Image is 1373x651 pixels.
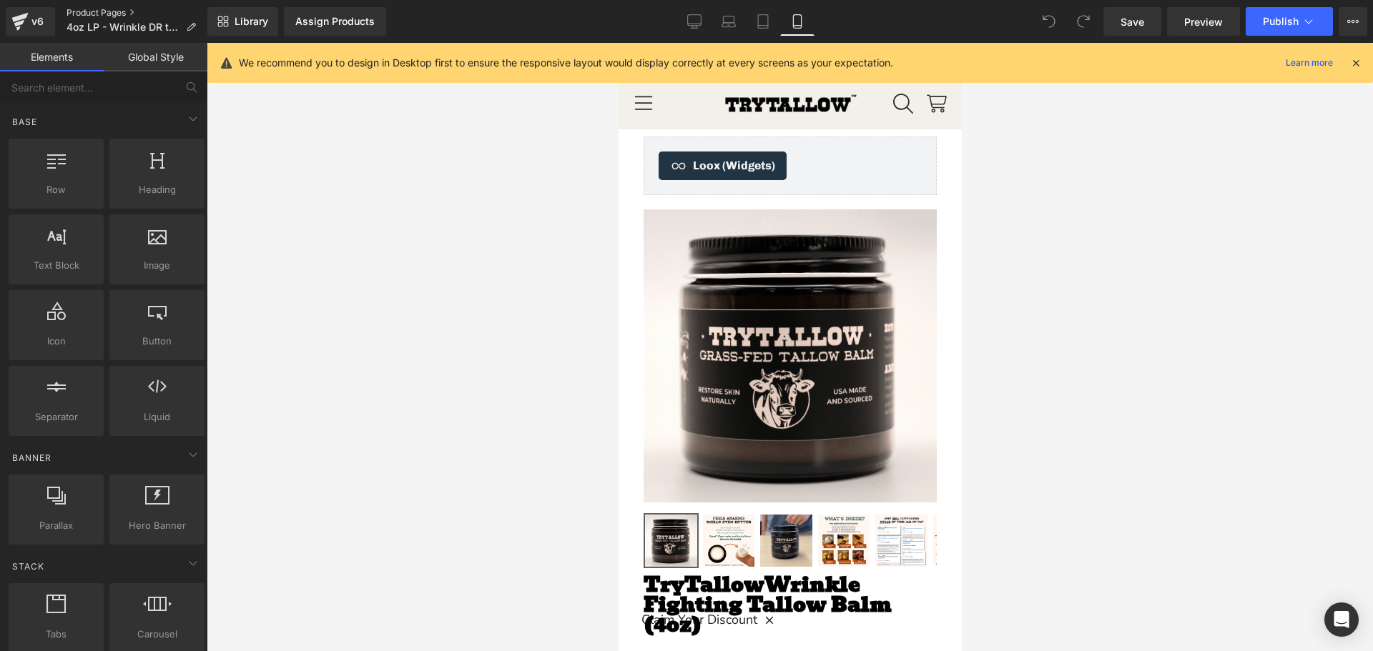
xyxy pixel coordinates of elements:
[67,7,207,19] a: Product Pages
[200,472,252,524] img: TryTallow™️ Wrinkle and Acne Fighting Tallow Balm 4oz
[13,627,99,642] span: Tabs
[13,258,99,273] span: Text Block
[142,472,194,524] img: TryTallow™️ Wrinkle and Acne Fighting Tallow Balm 4oz
[1035,7,1063,36] button: Undo
[1263,16,1299,27] span: Publish
[295,16,375,27] div: Assign Products
[114,182,200,197] span: Heading
[1121,14,1144,29] span: Save
[746,7,780,36] a: Tablet
[780,7,815,36] a: Mobile
[712,7,746,36] a: Laptop
[104,43,207,71] a: Global Style
[26,472,79,524] img: TryTallow™️ Wrinkle and Acne Fighting Tallow Balm 4oz
[114,518,200,533] span: Hero Banner
[235,15,268,28] span: Library
[37,11,306,24] p: 🚚 Free Shipping When You Spend $50+
[114,334,200,349] span: Button
[84,472,137,524] img: TryTallow™️ Wrinkle and Acne Fighting Tallow Balm 4oz
[114,409,200,424] span: Liquid
[239,55,893,71] p: We recommend you to design in Desktop first to ensure the responsive layout would display correct...
[1324,602,1359,637] div: Open Intercom Messenger
[13,409,99,424] span: Separator
[102,51,241,71] img: TryTallow
[257,472,309,524] img: TryTallow™️ Wrinkle and Acne Fighting Tallow Balm 4oz
[207,7,278,36] a: New Library
[74,114,157,131] span: Loox (Widgets)
[13,518,99,533] span: Parallax
[1184,14,1223,29] span: Preview
[6,7,55,36] a: v6
[13,334,99,349] span: Icon
[1339,7,1367,36] button: More
[1167,7,1240,36] a: Preview
[1280,54,1339,71] a: Learn more
[67,21,180,33] span: 4oz LP - Wrinkle DR test
[25,526,273,598] span: Wrinkle Fighting Tallow Balm (4oz)
[1069,7,1098,36] button: Redo
[29,12,46,31] div: v6
[25,167,318,459] img: TryTallow™️ Wrinkle and Acne Fighting Tallow Balm 4oz
[114,258,200,273] span: Image
[11,451,53,464] span: Banner
[25,526,273,598] strong: TryTallow
[269,45,300,76] summary: Search
[315,472,367,524] img: TryTallow™️ Wrinkle and Acne Fighting Tallow Balm 4oz
[677,7,712,36] a: Desktop
[114,627,200,642] span: Carousel
[13,182,99,197] span: Row
[11,115,39,129] span: Base
[9,45,41,76] summary: Menu
[1246,7,1333,36] button: Publish
[11,560,46,573] span: Stack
